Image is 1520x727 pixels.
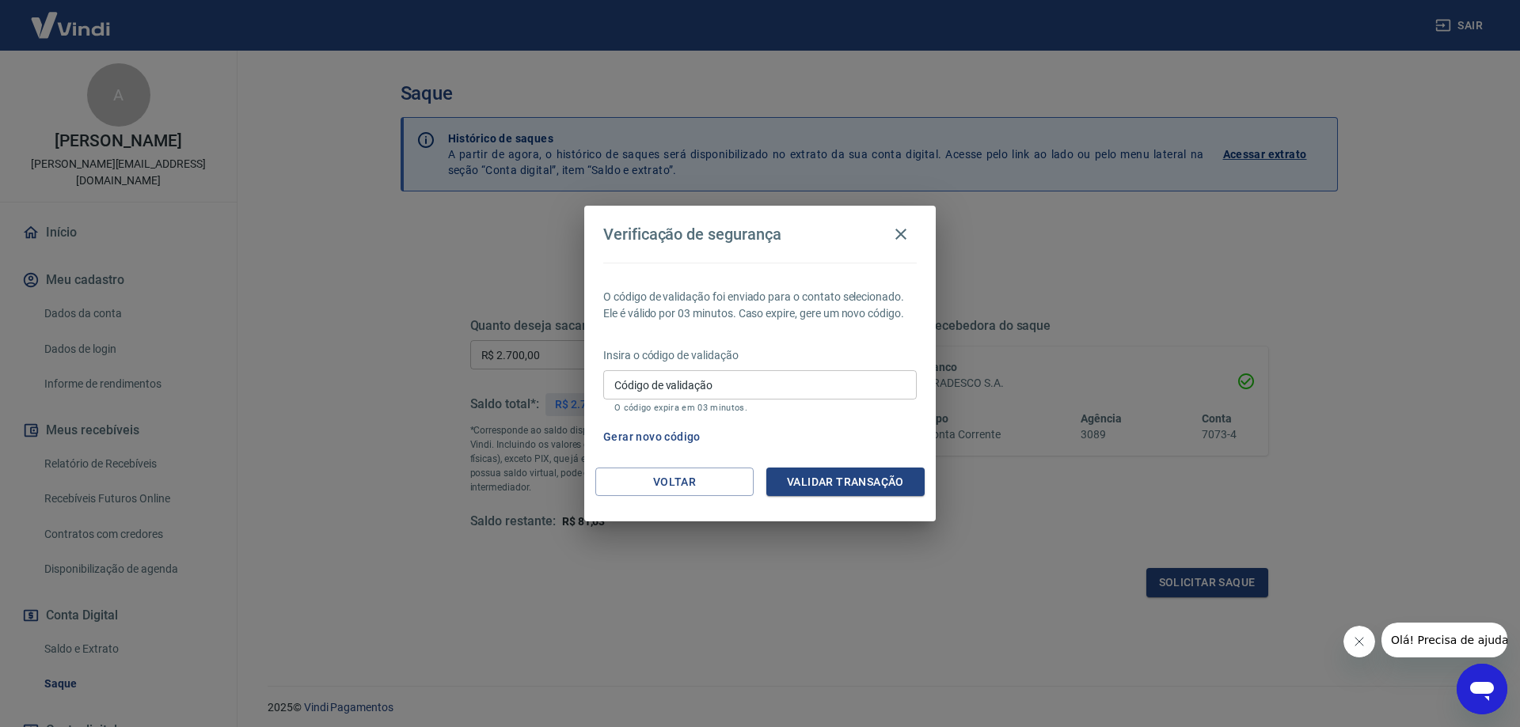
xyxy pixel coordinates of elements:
[614,403,906,413] p: O código expira em 03 minutos.
[9,11,133,24] span: Olá! Precisa de ajuda?
[1343,626,1375,657] iframe: Fechar mensagem
[603,347,917,364] p: Insira o código de validação
[1381,623,1507,657] iframe: Mensagem da empresa
[603,225,781,244] h4: Verificação de segurança
[766,468,925,497] button: Validar transação
[597,422,707,452] button: Gerar novo código
[595,468,754,497] button: Voltar
[1457,664,1507,714] iframe: Botão para abrir a janela de mensagens
[603,289,917,322] p: O código de validação foi enviado para o contato selecionado. Ele é válido por 03 minutos. Caso e...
